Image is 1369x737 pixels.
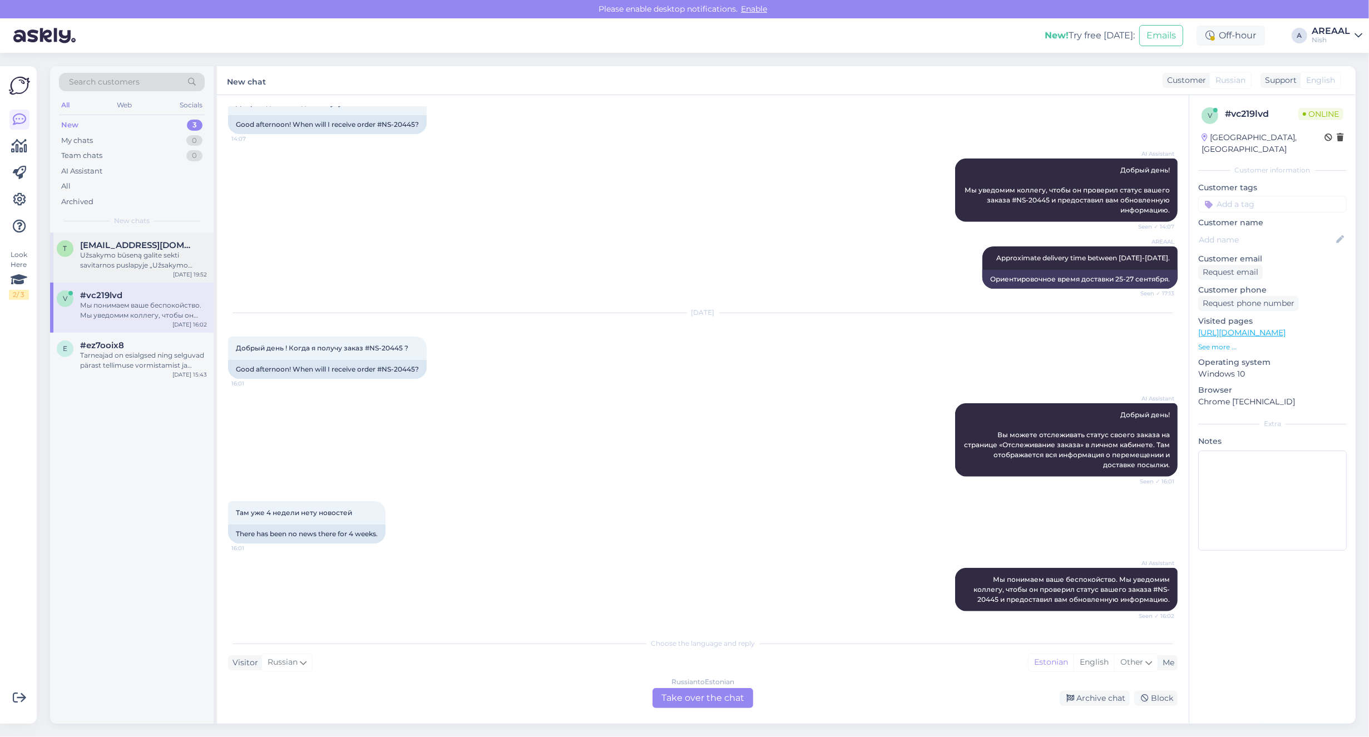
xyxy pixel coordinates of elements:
[1198,357,1347,368] p: Operating system
[738,4,770,14] span: Enable
[80,240,196,250] span: tmscesiulis@gmail.com
[973,575,1172,604] span: Мы понимаем ваше беспокойство. Мы уведомим коллегу, чтобы он проверил статус вашего заказа #NS-20...
[1133,612,1174,620] span: Seen ✓ 16:02
[61,135,93,146] div: My chats
[231,135,273,143] span: 14:07
[228,525,386,543] div: There has been no news there for 4 weeks.
[1198,368,1347,380] p: Windows 10
[80,290,122,300] span: #vc219lvd
[61,120,78,131] div: New
[1298,108,1343,120] span: Online
[1133,289,1174,298] span: Seen ✓ 17:13
[228,639,1178,649] div: Choose the language and reply
[236,344,408,352] span: Добрый день ! Когда я получу заказ #NS-20445 ?
[1198,436,1347,447] p: Notes
[228,360,427,379] div: Good afternoon! When will I receive order #NS-20445?
[1198,284,1347,296] p: Customer phone
[1074,654,1114,671] div: English
[1312,36,1350,44] div: Nish
[1198,419,1347,429] div: Extra
[1198,384,1347,396] p: Browser
[1198,196,1347,212] input: Add a tag
[80,250,207,270] div: Užsakymo būseną galite sekti savitarnos puslapyje „Užsakymo sekimas“. Ten rodoma visa informacija...
[80,300,207,320] div: Мы понимаем ваше беспокойство. Мы уведомим коллегу, чтобы он проверил статус вашего заказа #NS-20...
[61,196,93,207] div: Archived
[1202,132,1324,155] div: [GEOGRAPHIC_DATA], [GEOGRAPHIC_DATA]
[965,166,1172,214] span: Добрый день! Мы уведомим коллегу, чтобы он проверил статус вашего заказа #NS-20445 и предоставил ...
[80,340,124,350] span: #ez7ooix8
[80,350,207,370] div: Tarneajad on esialgsed ning selguvad pärast tellimuse vormistamist ja tasumise aega. Info lõpliku...
[63,244,67,253] span: t
[1120,657,1143,667] span: Other
[1198,217,1347,229] p: Customer name
[1225,107,1298,121] div: # vc219lvd
[1045,30,1069,41] b: New!
[1198,396,1347,408] p: Chrome [TECHNICAL_ID]
[69,76,140,88] span: Search customers
[1139,25,1183,46] button: Emails
[9,75,30,96] img: Askly Logo
[172,320,207,329] div: [DATE] 16:02
[1215,75,1246,86] span: Russian
[187,120,202,131] div: 3
[231,544,273,552] span: 16:01
[1198,342,1347,352] p: See more ...
[1198,253,1347,265] p: Customer email
[61,150,102,161] div: Team chats
[1198,315,1347,327] p: Visited pages
[177,98,205,112] div: Socials
[1134,691,1178,706] div: Block
[1133,222,1174,231] span: Seen ✓ 14:07
[115,98,135,112] div: Web
[228,657,258,669] div: Visitor
[9,250,29,300] div: Look Here
[172,370,207,379] div: [DATE] 15:43
[236,508,352,517] span: Там уже 4 недели нету новостей
[1045,29,1135,42] div: Try free [DATE]:
[9,290,29,300] div: 2 / 3
[1133,477,1174,486] span: Seen ✓ 16:01
[996,254,1170,262] span: Approximate delivery time between [DATE]-[DATE].
[1198,165,1347,175] div: Customer information
[1133,150,1174,158] span: AI Assistant
[186,135,202,146] div: 0
[982,270,1178,289] div: Ориентировочное время доставки 25-27 сентября.
[1133,238,1174,246] span: AREAAL
[1198,182,1347,194] p: Customer tags
[61,181,71,192] div: All
[63,344,67,353] span: e
[671,677,734,687] div: Russian to Estonian
[1306,75,1335,86] span: English
[1261,75,1297,86] div: Support
[186,150,202,161] div: 0
[653,688,753,708] div: Take over the chat
[1198,328,1286,338] a: [URL][DOMAIN_NAME]
[1133,394,1174,403] span: AI Assistant
[1029,654,1074,671] div: Estonian
[61,166,102,177] div: AI Assistant
[114,216,150,226] span: New chats
[228,115,427,134] div: Good afternoon! When will I receive order #NS-20445?
[1312,27,1362,44] a: AREAALNish
[1208,111,1212,120] span: v
[173,270,207,279] div: [DATE] 19:52
[1133,559,1174,567] span: AI Assistant
[1163,75,1206,86] div: Customer
[1197,26,1265,46] div: Off-hour
[1060,691,1130,706] div: Archive chat
[1199,234,1334,246] input: Add name
[1158,657,1174,669] div: Me
[268,656,298,669] span: Russian
[1198,265,1263,280] div: Request email
[1312,27,1350,36] div: AREAAL
[227,73,266,88] label: New chat
[228,308,1178,318] div: [DATE]
[1198,296,1299,311] div: Request phone number
[59,98,72,112] div: All
[231,379,273,388] span: 16:01
[63,294,67,303] span: v
[1292,28,1307,43] div: A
